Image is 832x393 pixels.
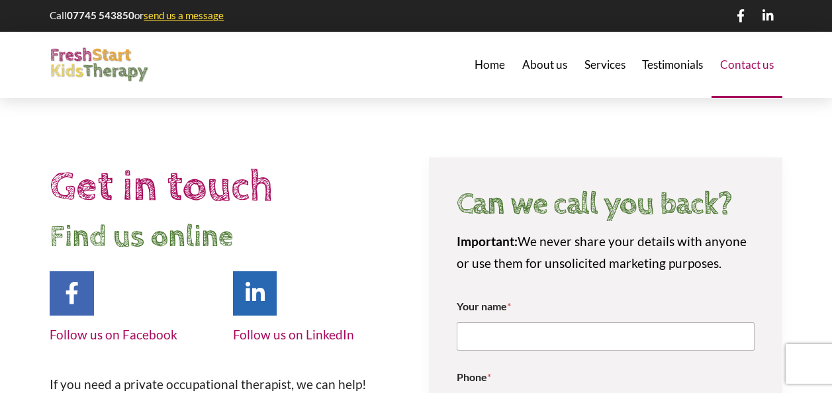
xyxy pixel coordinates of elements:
p: We never share your details with anyone or use them for unsolicited marketing purposes. [457,231,755,274]
a: send us a message [144,9,224,21]
span: Contact us [720,59,774,70]
span: Home [475,59,505,70]
a: Contact us [712,32,782,98]
a: Follow us on Facebook [50,327,177,342]
a: Testimonials [633,32,712,98]
a: About us [514,32,576,98]
span: Testimonials [642,59,703,70]
strong: 07745 543850 [67,9,134,21]
a: Home [466,32,514,98]
img: FreshStart Kids Therapy logo [50,48,149,83]
span: About us [522,59,567,70]
p: Get in touch [50,157,403,216]
label: Your name [457,300,755,312]
a: Follow us on LinkedIn [233,327,354,342]
h2: Find us online [50,216,403,259]
p: Call or [50,9,226,22]
span: Services [584,59,625,70]
a: Services [576,32,634,98]
h2: Can we call you back? [457,187,754,221]
label: Phone [457,371,755,383]
strong: Important: [457,234,518,249]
